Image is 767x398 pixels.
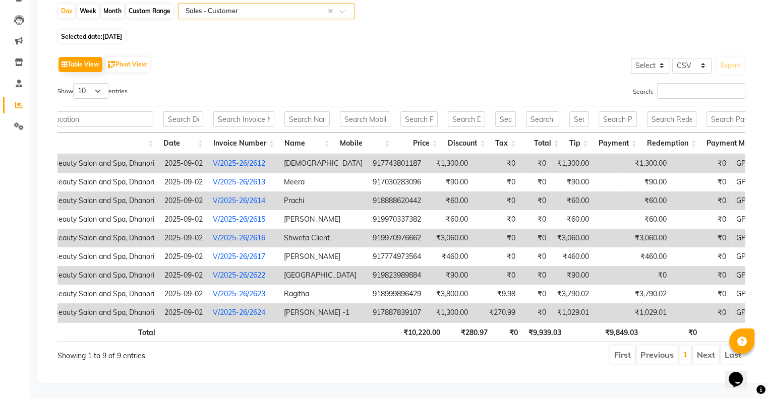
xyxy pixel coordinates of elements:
[58,57,102,72] button: Table View
[368,154,426,173] td: 917743801187
[448,111,486,127] input: Search Discount
[105,57,150,72] button: Pivot View
[623,266,672,285] td: ₹0
[523,322,566,342] th: ₹9,939.03
[672,266,731,285] td: ₹0
[473,247,520,266] td: ₹0
[17,266,159,285] td: Fllorence Beauty Salon and Spa, Dhanori
[623,285,672,303] td: ₹3,790.02
[158,132,208,154] th: Date: activate to sort column ascending
[725,358,757,388] iframe: chat widget
[443,132,491,154] th: Discount: activate to sort column ascending
[368,266,426,285] td: 919823989884
[672,285,731,303] td: ₹0
[683,349,688,359] a: 1
[473,154,520,173] td: ₹0
[279,154,368,173] td: [DEMOGRAPHIC_DATA]
[17,322,160,342] th: Total
[564,132,594,154] th: Tip: activate to sort column ascending
[717,57,744,74] button: Export
[17,154,159,173] td: Fllorence Beauty Salon and Spa, Dhanori
[328,6,336,17] span: Clear all
[647,111,696,127] input: Search Redemption
[368,173,426,191] td: 917030283096
[657,83,745,99] input: Search:
[595,322,643,342] th: ₹9,849.03
[213,111,274,127] input: Search Invoice Number
[101,4,124,18] div: Month
[159,247,208,266] td: 2025-09-02
[473,191,520,210] td: ₹0
[551,285,594,303] td: ₹3,790.02
[57,83,128,99] label: Show entries
[159,210,208,229] td: 2025-09-02
[213,308,265,317] a: V/2025-26/2624
[279,285,368,303] td: Ragitha
[493,322,523,342] th: ₹0
[368,229,426,247] td: 919970976662
[520,285,551,303] td: ₹0
[623,173,672,191] td: ₹90.00
[102,33,122,40] span: [DATE]
[22,111,153,127] input: Search Location
[426,285,473,303] td: ₹3,800.00
[426,266,473,285] td: ₹90.00
[520,266,551,285] td: ₹0
[159,303,208,322] td: 2025-09-02
[77,4,99,18] div: Week
[473,285,520,303] td: ₹9.98
[551,266,594,285] td: ₹90.00
[335,132,395,154] th: Mobile: activate to sort column ascending
[672,303,731,322] td: ₹0
[159,191,208,210] td: 2025-09-02
[159,154,208,173] td: 2025-09-02
[108,61,115,69] img: pivot.png
[623,154,672,173] td: ₹1,300.00
[368,191,426,210] td: 918888620442
[213,271,265,280] a: V/2025-26/2622
[490,132,521,154] th: Tax: activate to sort column ascending
[159,285,208,303] td: 2025-09-02
[426,247,473,266] td: ₹460.00
[17,247,159,266] td: Fllorence Beauty Salon and Spa, Dhanori
[569,111,588,127] input: Search Tip
[426,229,473,247] td: ₹3,060.00
[279,132,335,154] th: Name: activate to sort column ascending
[623,247,672,266] td: ₹460.00
[706,111,765,127] input: Search Payment Mode
[397,322,445,342] th: ₹10,220.00
[17,303,159,322] td: Fllorence Beauty Salon and Spa, Dhanori
[213,215,265,224] a: V/2025-26/2615
[279,266,368,285] td: [GEOGRAPHIC_DATA]
[599,111,637,127] input: Search Payment
[400,111,438,127] input: Search Price
[551,191,594,210] td: ₹60.00
[368,210,426,229] td: 919970337382
[473,173,520,191] td: ₹0
[473,229,520,247] td: ₹0
[279,210,368,229] td: [PERSON_NAME]
[368,285,426,303] td: 918999896429
[594,132,642,154] th: Payment: activate to sort column ascending
[551,210,594,229] td: ₹60.00
[213,177,265,186] a: V/2025-26/2613
[213,196,265,205] a: V/2025-26/2614
[17,132,158,154] th: Location: activate to sort column ascending
[672,247,731,266] td: ₹0
[17,173,159,191] td: Fllorence Beauty Salon and Spa, Dhanori
[672,210,731,229] td: ₹0
[623,303,672,322] td: ₹1,029.01
[643,322,702,342] th: ₹0
[279,303,368,322] td: [PERSON_NAME] -1
[279,229,368,247] td: Shweta Client
[623,191,672,210] td: ₹60.00
[395,132,443,154] th: Price: activate to sort column ascending
[633,83,745,99] label: Search:
[672,154,731,173] td: ₹0
[279,191,368,210] td: Prachi
[551,303,594,322] td: ₹1,029.01
[213,289,265,298] a: V/2025-26/2623
[213,233,265,242] a: V/2025-26/2616
[551,173,594,191] td: ₹90.00
[73,83,108,99] select: Showentries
